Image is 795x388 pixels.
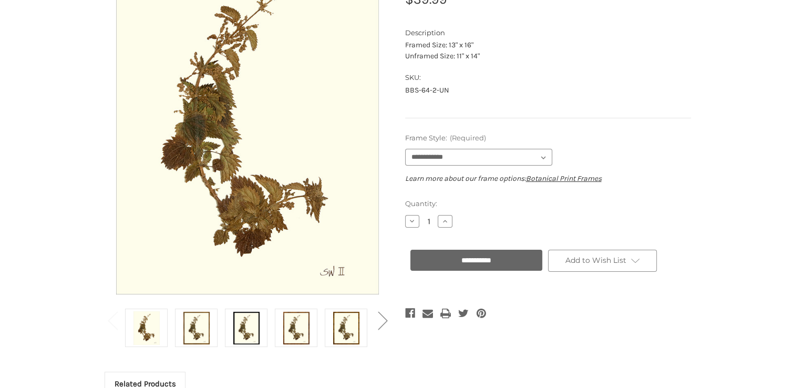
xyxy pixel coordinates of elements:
[405,173,691,184] p: Learn more about our frame options:
[405,199,691,209] label: Quantity:
[333,310,359,345] img: Gold Bamboo Frame
[108,336,117,337] span: Go to slide 2 of 2
[405,133,691,144] label: Frame Style:
[233,310,260,345] img: Black Frame
[449,134,486,142] small: (Required)
[565,256,626,265] span: Add to Wish List
[283,310,309,345] img: Burlewood Frame
[372,304,393,336] button: Go to slide 2 of 2
[183,310,210,345] img: Antique Gold Frame
[102,304,123,336] button: Go to slide 2 of 2
[526,174,602,183] a: Botanical Print Frames
[378,336,387,337] span: Go to slide 2 of 2
[405,39,691,62] p: Framed Size: 13" x 16" Unframed Size: 11" x 14"
[548,250,657,272] a: Add to Wish List
[405,28,688,38] dt: Description
[440,306,451,321] a: Print
[405,85,691,96] dd: BBS-64-2-UN
[133,310,160,345] img: Unframed
[405,73,688,83] dt: SKU:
